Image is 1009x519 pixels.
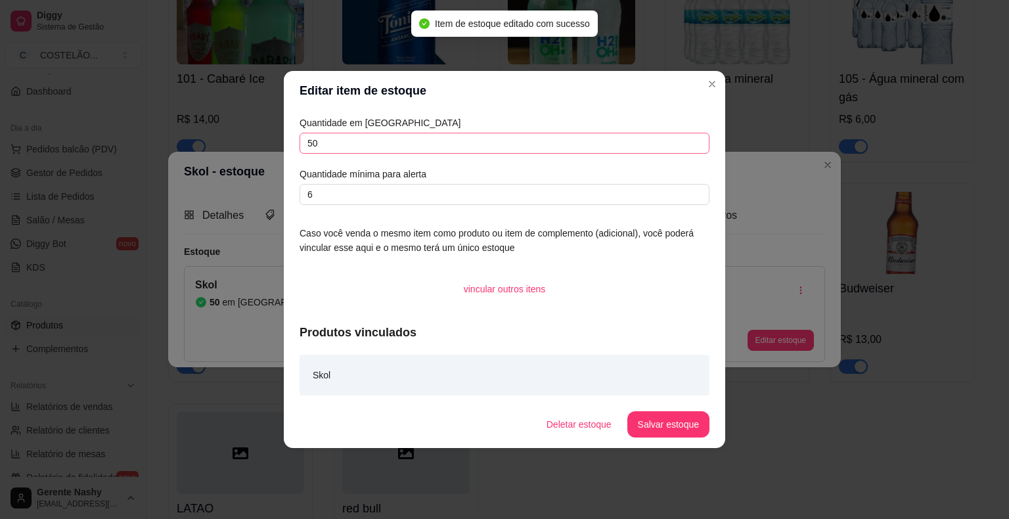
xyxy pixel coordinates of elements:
article: Skol [313,368,330,382]
button: Deletar estoque [536,411,622,438]
article: Quantidade mínima para alerta [300,167,709,181]
span: check-circle [419,18,430,29]
article: Caso você venda o mesmo item como produto ou item de complemento (adicional), você poderá vincula... [300,226,709,255]
button: Close [702,74,723,95]
button: Salvar estoque [627,411,709,438]
article: Quantidade em [GEOGRAPHIC_DATA] [300,116,709,130]
span: Item de estoque editado com sucesso [435,18,590,29]
header: Editar item de estoque [284,71,725,110]
article: Produtos vinculados [300,323,709,342]
button: vincular outros itens [453,276,556,302]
